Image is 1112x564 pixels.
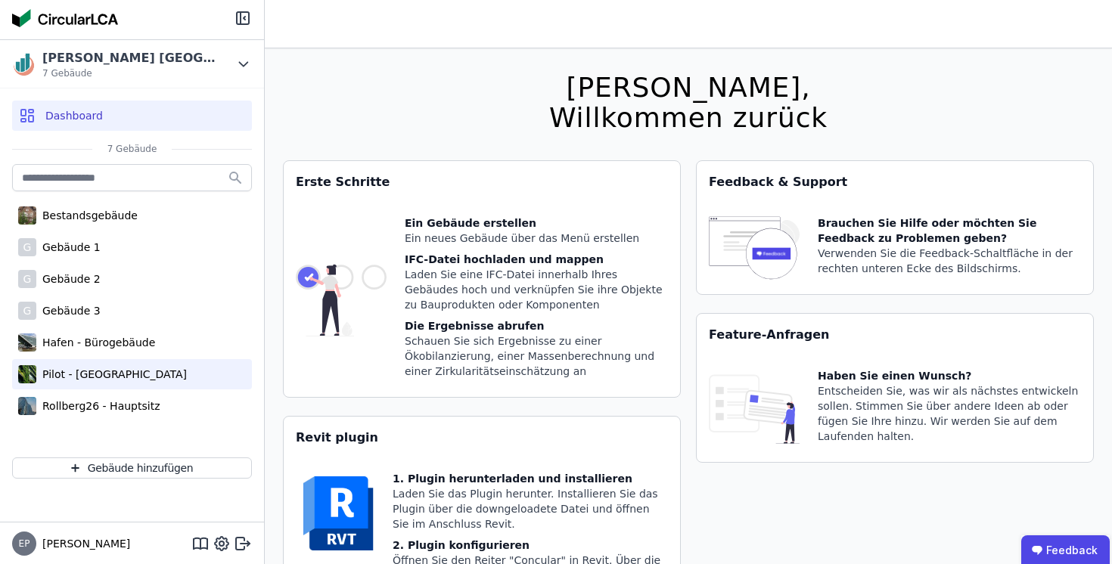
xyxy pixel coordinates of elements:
div: Revit plugin [284,417,680,459]
div: [PERSON_NAME] [GEOGRAPHIC_DATA] [42,49,216,67]
div: Laden Sie eine IFC-Datei innerhalb Ihres Gebäudes hoch und verknüpfen Sie ihre Objekte zu Bauprod... [405,267,668,312]
div: Ein Gebäude erstellen [405,215,668,231]
img: revit-YwGVQcbs.svg [296,471,381,556]
div: Schauen Sie sich Ergebnisse zu einer Ökobilanzierung, einer Massenberechnung und einer Zirkularit... [405,333,668,379]
div: Bestandsgebäude [36,208,138,223]
div: IFC-Datei hochladen und mappen [405,252,668,267]
div: G [18,270,36,288]
span: 7 Gebäude [92,143,172,155]
div: Entscheiden Sie, was wir als nächstes entwickeln sollen. Stimmen Sie über andere Ideen ab oder fü... [818,383,1081,444]
div: Pilot - [GEOGRAPHIC_DATA] [36,367,187,382]
div: 2. Plugin konfigurieren [393,538,668,553]
div: Feature-Anfragen [697,314,1093,356]
img: feedback-icon-HCTs5lye.svg [709,215,800,282]
div: Laden Sie das Plugin herunter. Installieren Sie das Plugin über die downgeloadete Datei und öffne... [393,486,668,531]
div: Haben Sie einen Wunsch? [818,368,1081,383]
button: Gebäude hinzufügen [12,457,252,479]
div: Gebäude 2 [36,271,101,287]
span: Dashboard [45,108,103,123]
img: Pilot - Green Building [18,362,36,386]
div: Rollberg26 - Hauptsitz [36,398,160,414]
div: Verwenden Sie die Feedback-Schaltfläche in der rechten unteren Ecke des Bildschirms. [818,246,1081,276]
span: [PERSON_NAME] [36,536,130,551]
div: Feedback & Support [697,161,1093,203]
div: G [18,302,36,320]
img: Bestandsgebäude [18,203,36,228]
div: Gebäude 1 [36,240,101,255]
span: 7 Gebäude [42,67,216,79]
span: EP [19,539,30,548]
img: feature_request_tile-UiXE1qGU.svg [709,368,800,450]
img: getting_started_tile-DrF_GRSv.svg [296,215,387,385]
div: [PERSON_NAME], [549,73,828,103]
div: Hafen - Bürogebäude [36,335,155,350]
div: Die Ergebnisse abrufen [405,318,668,333]
div: Willkommen zurück [549,103,828,133]
img: Hafen - Bürogebäude [18,330,36,355]
div: G [18,238,36,256]
div: Brauchen Sie Hilfe oder möchten Sie Feedback zu Problemen geben? [818,215,1081,246]
img: Kreis AG Germany [12,52,36,76]
div: 1. Plugin herunterladen und installieren [393,471,668,486]
img: Concular [12,9,118,27]
img: Rollberg26 - Hauptsitz [18,394,36,418]
div: Erste Schritte [284,161,680,203]
div: Ein neues Gebäude über das Menü erstellen [405,231,668,246]
div: Gebäude 3 [36,303,101,318]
